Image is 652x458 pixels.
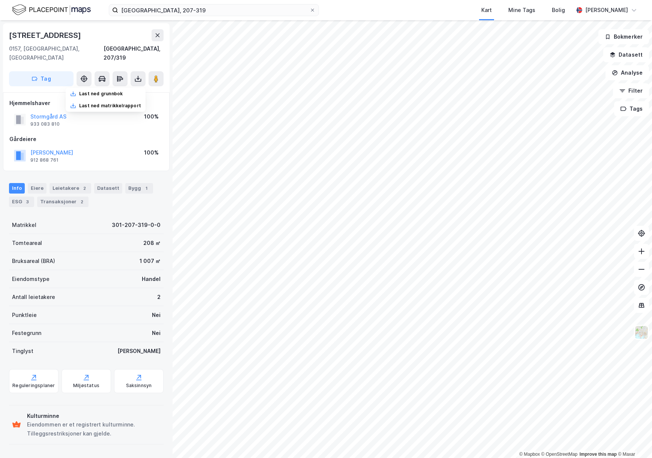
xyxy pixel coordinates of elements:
div: Reguleringsplaner [12,383,55,389]
div: Eiendomstype [12,275,50,284]
div: Nei [152,311,161,320]
div: [PERSON_NAME] [585,6,628,15]
div: Gårdeiere [9,135,163,144]
div: 1 [143,185,150,192]
div: 1 007 ㎡ [140,257,161,266]
div: 2 [81,185,88,192]
div: Last ned matrikkelrapport [79,103,141,109]
div: [PERSON_NAME] [117,347,161,356]
div: Festegrunn [12,329,41,338]
div: 100% [144,148,159,157]
div: ESG [9,197,34,207]
div: Miljøstatus [73,383,99,389]
div: 208 ㎡ [143,239,161,248]
div: Saksinnsyn [126,383,152,389]
div: 2 [78,198,86,206]
div: Datasett [94,183,122,194]
button: Datasett [603,47,649,62]
div: Punktleie [12,311,37,320]
div: Tinglyst [12,347,33,356]
img: Z [634,325,649,339]
div: 100% [144,112,159,121]
div: Matrikkel [12,221,36,230]
div: Bruksareal (BRA) [12,257,55,266]
a: Improve this map [580,452,617,457]
div: 3 [24,198,31,206]
button: Tag [9,71,74,86]
div: Mine Tags [508,6,535,15]
div: 933 083 810 [30,121,60,127]
div: Kontrollprogram for chat [614,422,652,458]
div: Kart [481,6,492,15]
div: Bolig [552,6,565,15]
div: Bygg [125,183,153,194]
button: Analyse [605,65,649,80]
div: Handel [142,275,161,284]
input: Søk på adresse, matrikkel, gårdeiere, leietakere eller personer [118,5,309,16]
div: Hjemmelshaver [9,99,163,108]
button: Bokmerker [598,29,649,44]
div: 912 868 761 [30,157,59,163]
div: Leietakere [50,183,91,194]
div: 2 [157,293,161,302]
div: 301-207-319-0-0 [112,221,161,230]
div: Last ned grunnbok [79,91,123,97]
div: [GEOGRAPHIC_DATA], 207/319 [104,44,164,62]
a: OpenStreetMap [541,452,578,457]
div: 0157, [GEOGRAPHIC_DATA], [GEOGRAPHIC_DATA] [9,44,104,62]
div: Eiere [28,183,47,194]
div: Nei [152,329,161,338]
div: Eiendommen er et registrert kulturminne. Tilleggsrestriksjoner kan gjelde. [27,420,161,438]
button: Filter [613,83,649,98]
div: Kulturminne [27,411,161,420]
div: Transaksjoner [37,197,89,207]
div: Info [9,183,25,194]
div: Antall leietakere [12,293,55,302]
a: Mapbox [519,452,540,457]
iframe: Chat Widget [614,422,652,458]
div: Tomteareal [12,239,42,248]
div: [STREET_ADDRESS] [9,29,83,41]
button: Tags [614,101,649,116]
img: logo.f888ab2527a4732fd821a326f86c7f29.svg [12,3,91,17]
